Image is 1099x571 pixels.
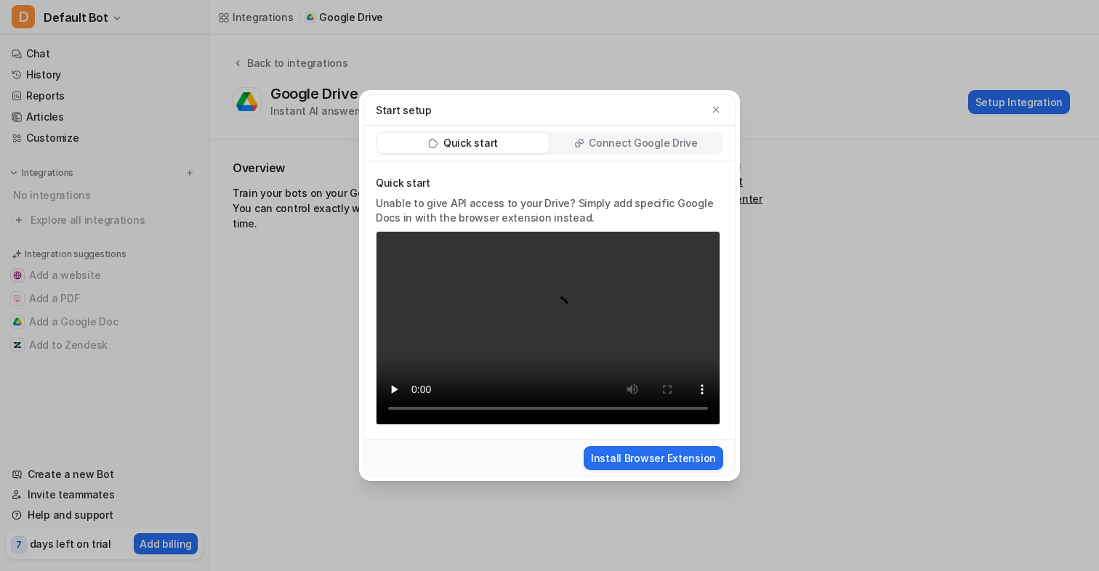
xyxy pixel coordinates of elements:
p: Quick start [376,176,720,190]
video: Your browser does not support the video tag. [376,231,720,425]
button: Install Browser Extension [584,446,723,470]
p: Quick start [443,136,498,150]
p: Connect Google Drive [589,136,697,150]
p: Start setup [376,102,432,118]
p: Unable to give API access to your Drive? Simply add specific Google Docs in with the browser exte... [376,196,720,225]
